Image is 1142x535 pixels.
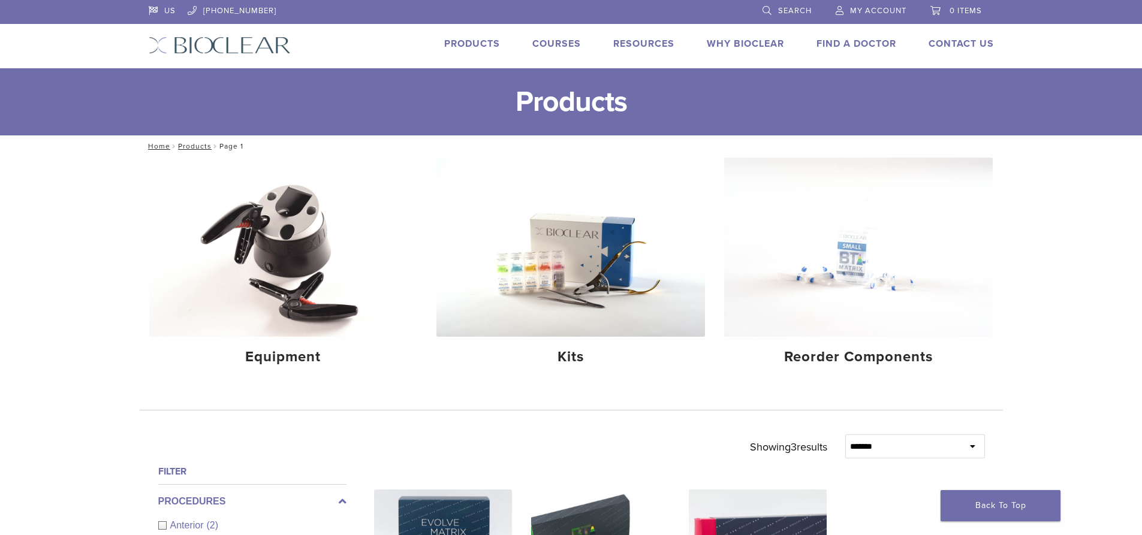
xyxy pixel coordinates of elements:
a: Home [144,142,170,150]
a: Why Bioclear [707,38,784,50]
h4: Reorder Components [734,346,983,368]
img: Bioclear [149,37,291,54]
img: Kits [436,158,705,337]
nav: Page 1 [140,135,1003,157]
span: / [170,143,178,149]
span: Search [778,6,812,16]
a: Contact Us [929,38,994,50]
img: Equipment [149,158,418,337]
img: Reorder Components [724,158,993,337]
a: Products [178,142,212,150]
label: Procedures [158,494,346,509]
a: Find A Doctor [816,38,896,50]
p: Showing results [750,434,827,460]
h4: Filter [158,464,346,479]
a: Equipment [149,158,418,376]
h4: Kits [446,346,695,368]
span: Anterior [170,520,207,530]
a: Courses [532,38,581,50]
span: / [212,143,219,149]
a: Products [444,38,500,50]
a: Reorder Components [724,158,993,376]
a: Kits [436,158,705,376]
a: Back To Top [941,490,1060,521]
a: Resources [613,38,674,50]
span: 0 items [950,6,982,16]
h4: Equipment [159,346,408,368]
span: 3 [791,440,797,454]
span: My Account [850,6,906,16]
span: (2) [207,520,219,530]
